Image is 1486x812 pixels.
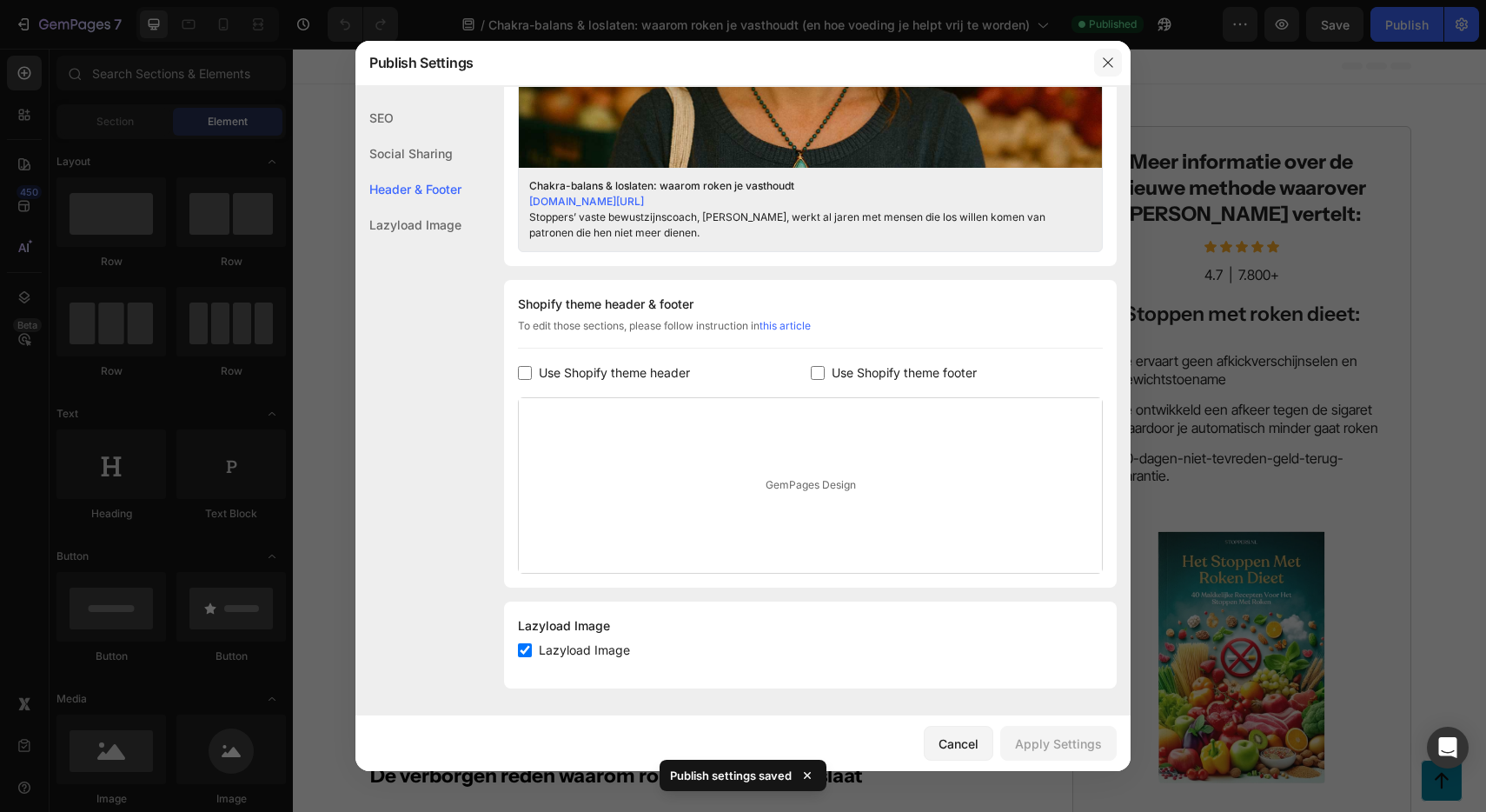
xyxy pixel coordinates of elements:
[529,195,644,208] a: [DOMAIN_NAME][URL]
[670,767,792,784] p: Publish settings saved
[801,99,1097,181] h2: Meer informatie over de nieuwe methode waarover [PERSON_NAME] vertelt:
[518,318,1103,349] div: To edit those sections, please follow instruction in
[529,178,1065,194] div: Chakra-balans & loslaten: waarom roken je vasthoudt
[77,625,707,691] span: Stoppers’ vaste bewustzijnscoach, [PERSON_NAME], werkt al jaren met mensen die los willen komen v...
[1015,735,1102,753] div: Apply Settings
[539,363,690,383] span: Use Shopify theme header
[355,136,461,171] div: Social Sharing
[539,640,630,661] span: Lazyload Image
[1000,726,1117,761] button: Apply Settings
[825,303,1094,340] p: Je ervaart geen afkickverschijnselen en gewichtstoename
[519,398,1102,573] div: GemPages Design
[801,251,1097,281] h2: Stoppen met roken dieet:
[936,217,939,236] p: |
[1427,727,1469,769] div: Open Intercom Messenger
[912,217,930,236] p: 4.7
[355,207,461,243] div: Lazyload Image
[760,319,811,332] a: this article
[939,735,979,753] div: Cancel
[924,726,993,761] button: Cancel
[945,217,986,236] p: 7.800+
[77,531,707,596] strong: Chakra-balans & loslaten: waarom roken je vasthoudt (en hoe voeding je helpt vrij te worden)
[825,401,1094,437] p: 30-dagen-niet-tevreden-geld-terug-garantie.
[76,77,726,511] img: gempages_557986052183163897-97430c13-ab53-4986-94c9-3b6e3da58728.jpg
[832,363,977,383] span: Use Shopify theme footer
[355,171,461,207] div: Header & Footer
[801,460,1097,755] img: gempages_557986052183163897-96d61d9e-f7e3-4978-abcb-c6df3a0994eb.webp
[529,210,1065,241] div: Stoppers’ vaste bewustzijnscoach, [PERSON_NAME], werkt al jaren met mensen die los willen komen v...
[518,294,1103,315] div: Shopify theme header & footer
[518,616,1103,636] div: Lazyload Image
[355,40,1085,85] div: Publish Settings
[355,100,461,136] div: SEO
[825,352,1094,389] p: Je ontwikkeld een afkeer tegen de sigaret waardoor je automatisch minder gaat roken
